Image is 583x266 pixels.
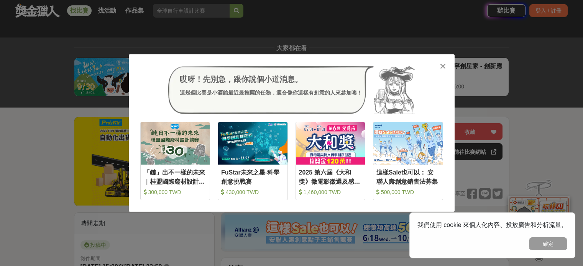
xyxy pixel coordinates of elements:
img: Cover Image [296,122,365,165]
div: 哎呀！先別急，跟你說個小道消息。 [180,73,362,85]
span: 我們使用 cookie 來個人化內容、投放廣告和分析流量。 [417,222,567,228]
div: 這幾個比賽是小酒館最近最推薦的任務，適合像你這樣有創意的人來參加噢！ [180,89,362,97]
a: Cover Image這樣Sale也可以： 安聯人壽創意銷售法募集 500,000 TWD [373,122,443,200]
img: Cover Image [141,122,210,165]
a: Cover Image「鏈」出不一樣的未來｜桂盟國際廢材設計競賽 300,000 TWD [140,122,210,200]
div: 「鏈」出不一樣的未來｜桂盟國際廢材設計競賽 [144,168,207,185]
img: Cover Image [373,122,443,165]
div: 500,000 TWD [376,188,440,196]
div: 這樣Sale也可以： 安聯人壽創意銷售法募集 [376,168,440,185]
div: 300,000 TWD [144,188,207,196]
a: Cover Image2025 第六屆《大和獎》微電影徵選及感人實事分享 1,460,000 TWD [296,122,366,200]
img: Cover Image [218,122,287,165]
div: 1,460,000 TWD [299,188,362,196]
button: 確定 [529,237,567,250]
div: 2025 第六屆《大和獎》微電影徵選及感人實事分享 [299,168,362,185]
img: Avatar [374,66,415,114]
div: FuStar未來之星-科學創意挑戰賽 [221,168,284,185]
a: Cover ImageFuStar未來之星-科學創意挑戰賽 430,000 TWD [218,122,288,200]
div: 430,000 TWD [221,188,284,196]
